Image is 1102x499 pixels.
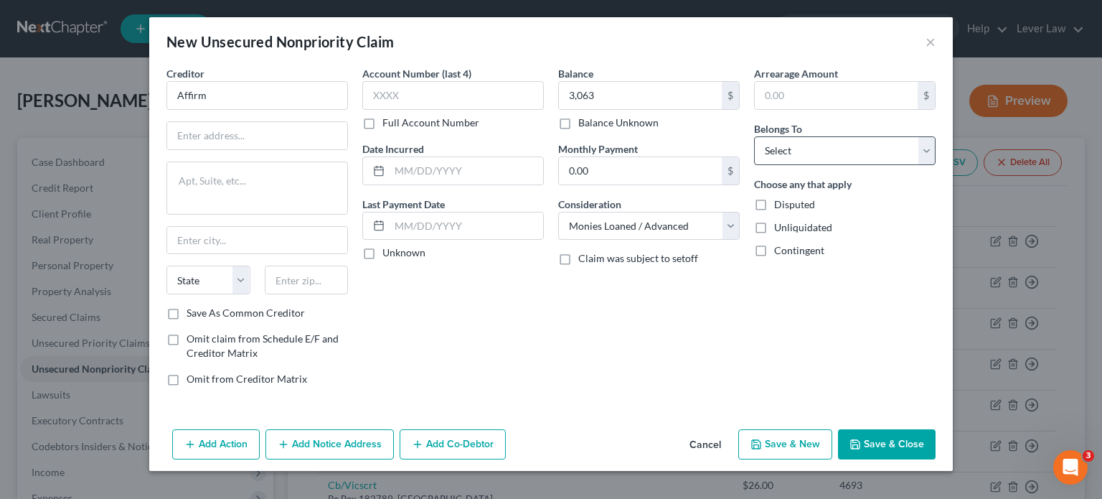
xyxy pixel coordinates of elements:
input: MM/DD/YYYY [390,157,543,185]
button: × [926,33,936,50]
input: Enter address... [167,122,347,149]
label: Balance [558,66,593,81]
button: Add Notice Address [265,429,394,460]
label: Balance Unknown [578,116,659,130]
input: 0.00 [559,82,722,109]
label: Save As Common Creditor [187,306,305,320]
span: Claim was subject to setoff [578,252,698,264]
span: Contingent [774,244,824,256]
div: $ [918,82,935,109]
div: New Unsecured Nonpriority Claim [166,32,394,52]
input: Search creditor by name... [166,81,348,110]
label: Choose any that apply [754,177,852,192]
input: Enter city... [167,227,347,254]
label: Date Incurred [362,141,424,157]
button: Save & New [738,429,832,460]
span: Omit claim from Schedule E/F and Creditor Matrix [187,332,339,359]
label: Monthly Payment [558,141,638,157]
button: Add Co-Debtor [400,429,506,460]
div: $ [722,82,739,109]
label: Full Account Number [382,116,479,130]
input: 0.00 [559,157,722,185]
label: Arrearage Amount [754,66,838,81]
span: 3 [1083,450,1094,462]
label: Account Number (last 4) [362,66,471,81]
iframe: Intercom live chat [1053,450,1088,485]
span: Disputed [774,198,815,210]
button: Save & Close [838,429,936,460]
input: MM/DD/YYYY [390,213,543,240]
label: Consideration [558,197,621,212]
button: Cancel [678,431,733,460]
span: Unliquidated [774,221,832,233]
label: Last Payment Date [362,197,445,212]
span: Omit from Creditor Matrix [187,373,307,385]
span: Belongs To [754,123,802,135]
label: Unknown [382,246,425,260]
input: 0.00 [755,82,918,109]
input: Enter zip... [265,266,349,294]
span: Creditor [166,67,204,80]
button: Add Action [172,429,260,460]
div: $ [722,157,739,185]
input: XXXX [362,81,544,110]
